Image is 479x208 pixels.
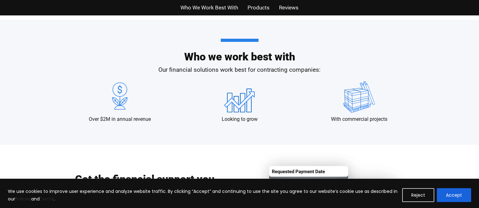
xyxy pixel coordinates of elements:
a: Reviews [279,3,299,12]
p: We use cookies to improve user experience and analyze website traffic. By clicking “Accept” and c... [8,188,397,203]
a: Policies [15,196,31,202]
button: Accept [437,188,471,202]
a: Who We Work Best With [180,3,238,12]
a: Products [248,3,270,12]
p: With commercial projects [331,116,387,123]
p: Over $2M in annual revenue [89,116,151,123]
h2: Who we work best with [60,39,419,62]
button: Reject [402,188,434,202]
p: Our financial solutions work best for contracting companies: [60,65,419,75]
p: Looking to grow [222,116,258,123]
a: Terms [40,196,54,202]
